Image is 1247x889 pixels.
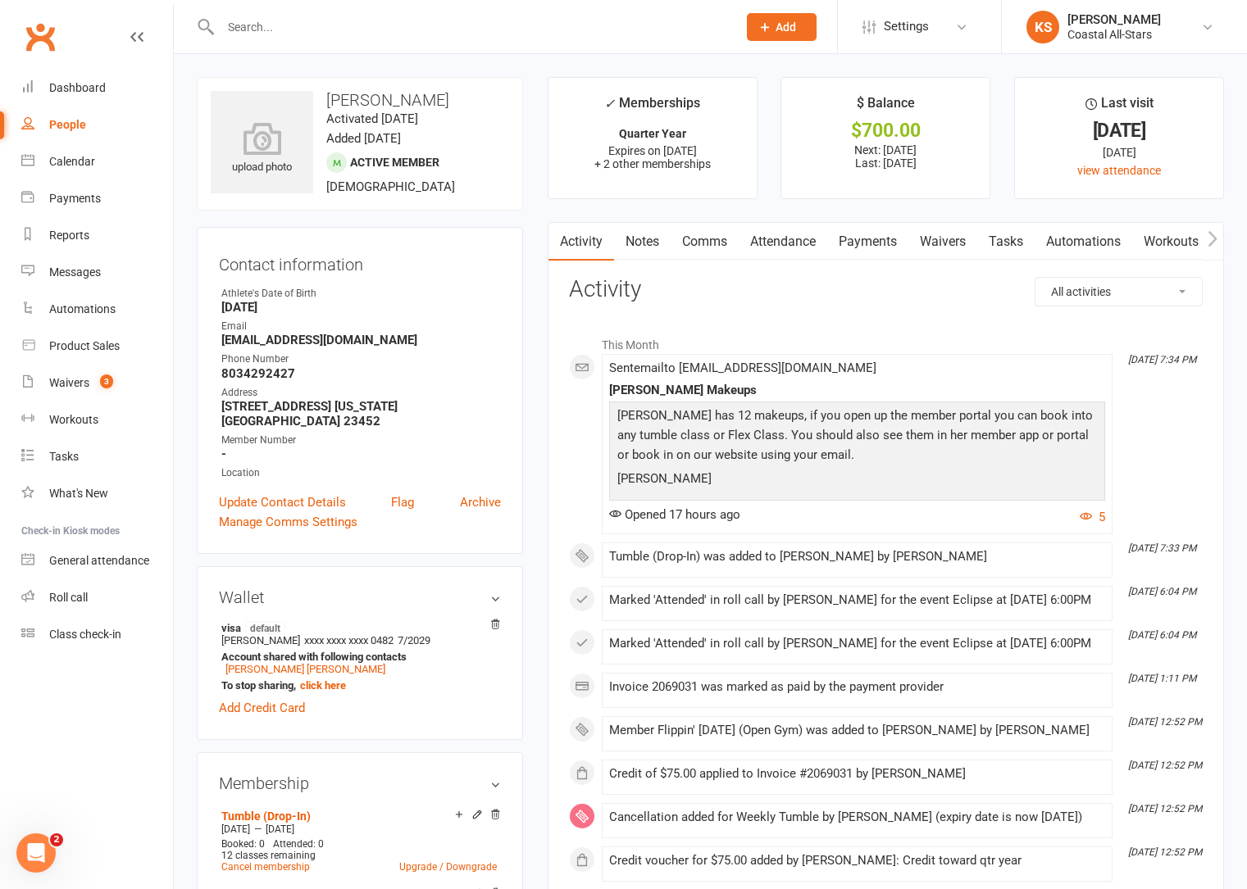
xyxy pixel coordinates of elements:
[1128,716,1202,728] i: [DATE] 12:52 PM
[1026,11,1059,43] div: KS
[671,223,739,261] a: Comms
[300,679,346,692] a: click here
[1128,760,1202,771] i: [DATE] 12:52 PM
[221,286,501,302] div: Athlete's Date of Birth
[776,20,796,34] span: Add
[604,93,700,123] div: Memberships
[221,300,501,315] strong: [DATE]
[548,223,614,261] a: Activity
[613,469,1101,492] p: [PERSON_NAME]
[1067,12,1161,27] div: [PERSON_NAME]
[219,619,501,694] li: [PERSON_NAME]
[1128,673,1196,684] i: [DATE] 1:11 PM
[21,401,173,438] a: Workouts
[221,465,501,481] div: Location
[219,249,501,274] h3: Contact information
[21,254,173,291] a: Messages
[1128,542,1196,554] i: [DATE] 7:33 PM
[604,96,615,111] i: ✓
[49,265,101,279] div: Messages
[221,333,501,347] strong: [EMAIL_ADDRESS][DOMAIN_NAME]
[747,13,817,41] button: Add
[594,157,711,170] span: + 2 other memberships
[1030,122,1208,139] div: [DATE]
[221,861,310,873] a: Cancel membership
[613,406,1101,469] p: [PERSON_NAME] has 12 makeups, if you open up the member portal you can book into any tumble class...
[609,593,1105,607] div: Marked 'Attended' in roll call by [PERSON_NAME] for the event Eclipse at [DATE] 6:00PM
[608,144,697,157] span: Expires on [DATE]
[49,591,88,604] div: Roll call
[21,217,173,254] a: Reports
[49,192,101,205] div: Payments
[219,774,501,792] h3: Membership
[221,447,501,461] strong: -
[49,413,98,426] div: Workouts
[1035,223,1132,261] a: Automations
[216,16,726,39] input: Search...
[21,475,173,512] a: What's New
[221,823,250,835] span: [DATE]
[21,291,173,328] a: Automations
[273,838,324,850] span: Attended: 0
[21,579,173,616] a: Roll call
[857,93,915,122] div: $ Balance
[21,438,173,475] a: Tasks
[20,16,61,57] a: Clubworx
[609,361,876,375] span: Sent email to [EMAIL_ADDRESS][DOMAIN_NAME]
[1067,27,1161,42] div: Coastal All-Stars
[21,180,173,217] a: Payments
[221,433,501,448] div: Member Number
[796,143,975,170] p: Next: [DATE] Last: [DATE]
[21,542,173,579] a: General attendance kiosk mode
[326,131,401,146] time: Added [DATE]
[609,637,1105,651] div: Marked 'Attended' in roll call by [PERSON_NAME] for the event Eclipse at [DATE] 6:00PM
[50,833,63,846] span: 2
[221,810,311,823] a: Tumble (Drop-In)
[614,223,671,261] a: Notes
[211,122,313,176] div: upload photo
[1077,164,1161,177] a: view attendance
[1128,354,1196,365] i: [DATE] 7:34 PM
[326,179,455,194] span: [DEMOGRAPHIC_DATA]
[49,376,89,389] div: Waivers
[221,621,493,634] strong: visa
[609,550,1105,564] div: Tumble (Drop-In) was added to [PERSON_NAME] by [PERSON_NAME]
[460,492,501,512] a: Archive
[977,223,1035,261] a: Tasks
[221,385,501,401] div: Address
[49,229,89,242] div: Reports
[304,634,394,646] span: xxxx xxxx xxxx 0482
[609,767,1105,781] div: Credit of $75.00 applied to Invoice #2069031 by [PERSON_NAME]
[219,512,357,532] a: Manage Comms Settings
[21,328,173,365] a: Product Sales
[391,492,414,512] a: Flag
[796,122,975,139] div: $700.00
[219,492,346,512] a: Update Contact Details
[827,223,908,261] a: Payments
[219,698,305,718] a: Add Credit Card
[21,70,173,107] a: Dashboard
[245,621,285,634] span: default
[49,302,116,315] div: Automations
[1080,507,1105,527] button: 5
[49,554,149,567] div: General attendance
[225,663,385,675] a: [PERSON_NAME] [PERSON_NAME]
[21,365,173,401] a: Waivers 3
[609,723,1105,737] div: Member Flippin' [DATE] (Open Gym) was added to [PERSON_NAME] by [PERSON_NAME]
[350,156,439,169] span: Active member
[1030,143,1208,161] div: [DATE]
[211,91,509,109] h3: [PERSON_NAME]
[21,107,173,143] a: People
[49,339,120,352] div: Product Sales
[221,679,493,692] strong: To stop sharing,
[221,319,501,334] div: Email
[908,223,977,261] a: Waivers
[609,810,1105,824] div: Cancellation added for Weekly Tumble by [PERSON_NAME] (expiry date is now [DATE])
[221,352,501,367] div: Phone Number
[739,223,827,261] a: Attendance
[221,366,501,381] strong: 8034292427
[1085,93,1154,122] div: Last visit
[221,651,493,663] strong: Account shared with following contacts
[326,111,418,126] time: Activated [DATE]
[1128,846,1202,858] i: [DATE] 12:52 PM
